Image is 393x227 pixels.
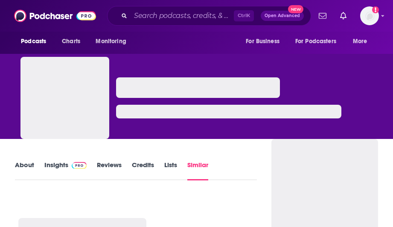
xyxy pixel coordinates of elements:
[15,33,57,50] button: open menu
[315,9,330,23] a: Show notifications dropdown
[96,35,126,47] span: Monitoring
[72,162,87,169] img: Podchaser Pro
[132,161,154,180] a: Credits
[290,33,349,50] button: open menu
[261,11,304,21] button: Open AdvancedNew
[240,33,290,50] button: open menu
[246,35,279,47] span: For Business
[56,33,85,50] a: Charts
[187,161,208,180] a: Similar
[360,6,379,25] span: Logged in as Ashley_Beenen
[164,161,177,180] a: Lists
[288,5,303,13] span: New
[360,6,379,25] button: Show profile menu
[295,35,336,47] span: For Podcasters
[347,33,378,50] button: open menu
[360,6,379,25] img: User Profile
[44,161,87,180] a: InsightsPodchaser Pro
[15,161,34,180] a: About
[107,6,311,26] div: Search podcasts, credits, & more...
[14,8,96,24] img: Podchaser - Follow, Share and Rate Podcasts
[21,35,46,47] span: Podcasts
[131,9,234,23] input: Search podcasts, credits, & more...
[234,10,254,21] span: Ctrl K
[90,33,137,50] button: open menu
[337,9,350,23] a: Show notifications dropdown
[372,6,379,13] svg: Add a profile image
[353,35,367,47] span: More
[265,14,300,18] span: Open Advanced
[62,35,80,47] span: Charts
[97,161,122,180] a: Reviews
